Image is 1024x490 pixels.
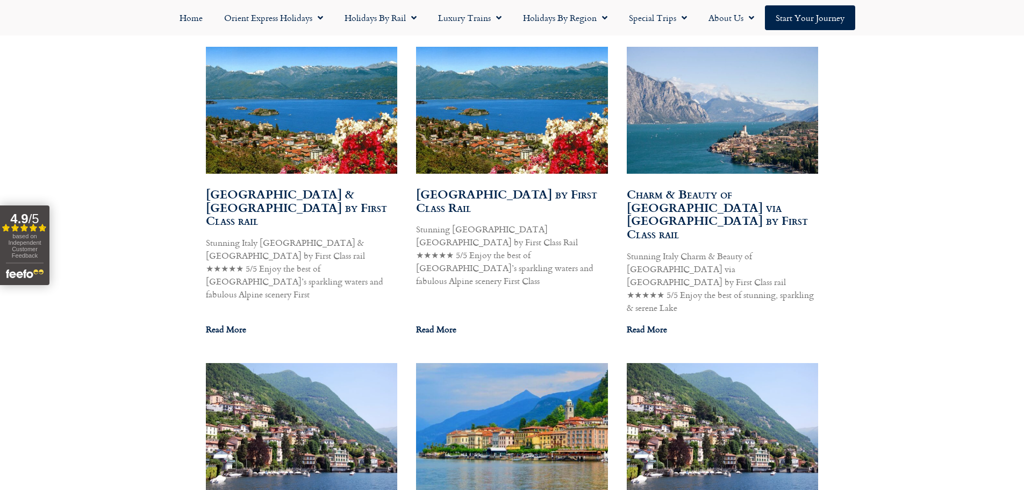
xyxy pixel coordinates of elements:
[427,5,512,30] a: Luxury Trains
[765,5,855,30] a: Start your Journey
[206,236,398,301] p: Stunning Italy [GEOGRAPHIC_DATA] & [GEOGRAPHIC_DATA] by First Class rail ★★★★★ 5/5 Enjoy the best...
[334,5,427,30] a: Holidays by Rail
[416,223,608,287] p: Stunning [GEOGRAPHIC_DATA] [GEOGRAPHIC_DATA] by First Class Rail ★★★★★ 5/5 Enjoy the best of [GEO...
[416,323,456,336] a: Read more about Lake Maggiore by First Class Rail
[213,5,334,30] a: Orient Express Holidays
[698,5,765,30] a: About Us
[618,5,698,30] a: Special Trips
[169,5,213,30] a: Home
[512,5,618,30] a: Holidays by Region
[5,5,1019,30] nav: Menu
[627,323,667,336] a: Read more about Charm & Beauty of Lake Garda via Locarno by First Class rail
[627,185,808,243] a: Charm & Beauty of [GEOGRAPHIC_DATA] via [GEOGRAPHIC_DATA] by First Class rail
[206,185,387,230] a: [GEOGRAPHIC_DATA] & [GEOGRAPHIC_DATA] by First Class rail
[416,185,597,216] a: [GEOGRAPHIC_DATA] by First Class Rail
[627,250,819,314] p: Stunning Italy Charm & Beauty of [GEOGRAPHIC_DATA] via [GEOGRAPHIC_DATA] by First Class rail ★★★★...
[206,323,246,336] a: Read more about Lake Maggiore & Locarno by First Class rail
